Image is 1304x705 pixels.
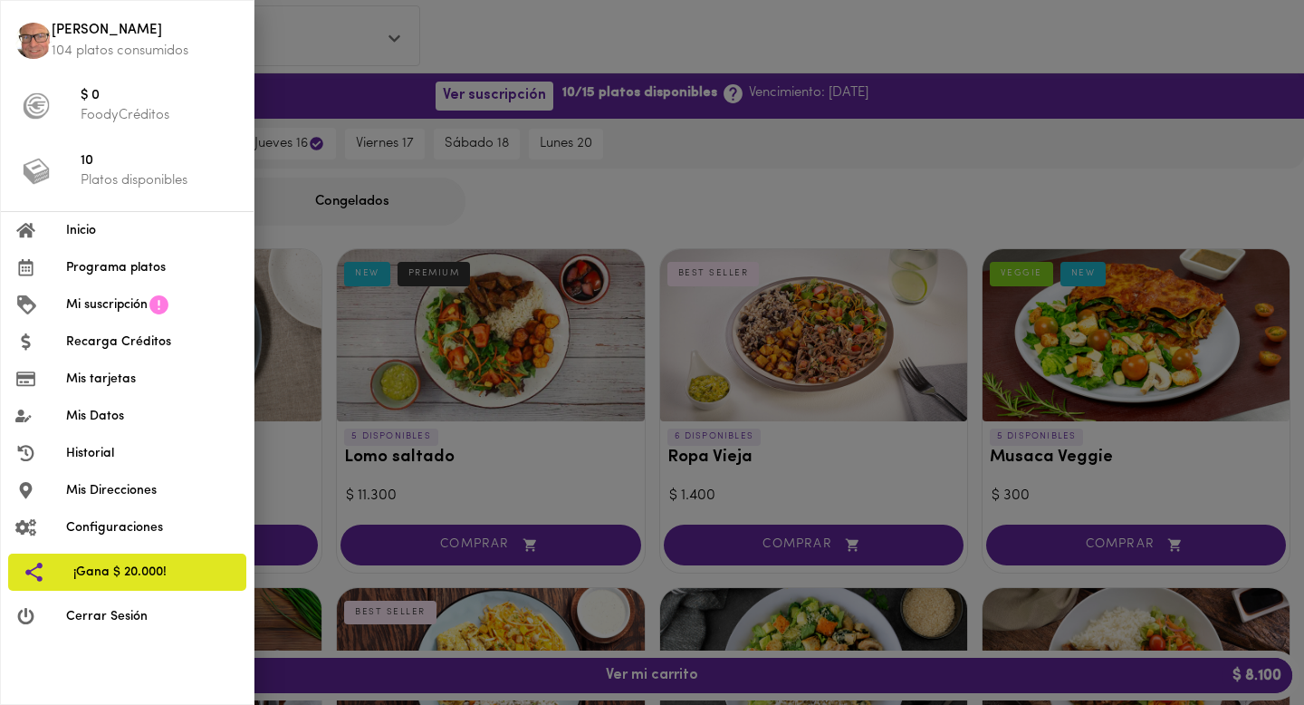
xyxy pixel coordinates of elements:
[66,607,239,626] span: Cerrar Sesión
[66,370,239,389] span: Mis tarjetas
[66,295,148,314] span: Mi suscripción
[66,518,239,537] span: Configuraciones
[66,333,239,352] span: Recarga Créditos
[1199,600,1286,687] iframe: Messagebird Livechat Widget
[81,106,239,125] p: FoodyCréditos
[52,42,239,61] p: 104 platos consumidos
[66,221,239,240] span: Inicio
[66,481,239,500] span: Mis Direcciones
[81,151,239,172] span: 10
[23,92,50,120] img: foody-creditos-black.png
[66,444,239,463] span: Historial
[66,407,239,426] span: Mis Datos
[66,258,239,277] span: Programa platos
[52,21,239,42] span: [PERSON_NAME]
[23,158,50,185] img: platos_menu.png
[81,171,239,190] p: Platos disponibles
[81,86,239,107] span: $ 0
[73,563,232,582] span: ¡Gana $ 20.000!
